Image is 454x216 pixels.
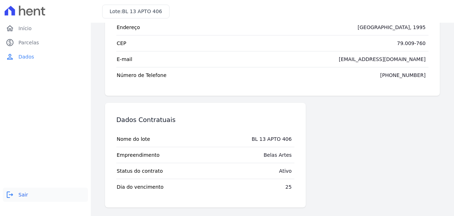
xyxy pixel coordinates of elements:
[6,52,14,61] i: person
[286,183,292,190] div: 25
[264,151,292,159] div: Belas Artes
[18,25,32,32] span: Início
[3,50,88,64] a: personDados
[6,38,14,47] i: paid
[117,151,160,159] span: Empreendimento
[397,40,426,47] div: 79.009-760
[3,35,88,50] a: paidParcelas
[116,116,176,124] h3: Dados Contratuais
[279,167,292,175] div: Ativo
[252,135,292,143] div: BL 13 APTO 406
[117,24,140,31] span: Endereço
[18,191,28,198] span: Sair
[6,190,14,199] i: logout
[18,53,34,60] span: Dados
[3,21,88,35] a: homeInício
[380,72,426,79] div: [PHONE_NUMBER]
[117,167,163,175] span: Status do contrato
[18,39,39,46] span: Parcelas
[117,56,132,63] span: E-mail
[110,8,162,15] h3: Lote:
[339,56,426,63] div: [EMAIL_ADDRESS][DOMAIN_NAME]
[117,183,164,190] span: Dia do vencimento
[358,24,426,31] div: [GEOGRAPHIC_DATA], 1995
[6,24,14,33] i: home
[117,72,166,79] span: Número de Telefone
[117,40,126,47] span: CEP
[3,188,88,202] a: logoutSair
[117,135,150,143] span: Nome do lote
[122,9,162,14] span: BL 13 APTO 406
